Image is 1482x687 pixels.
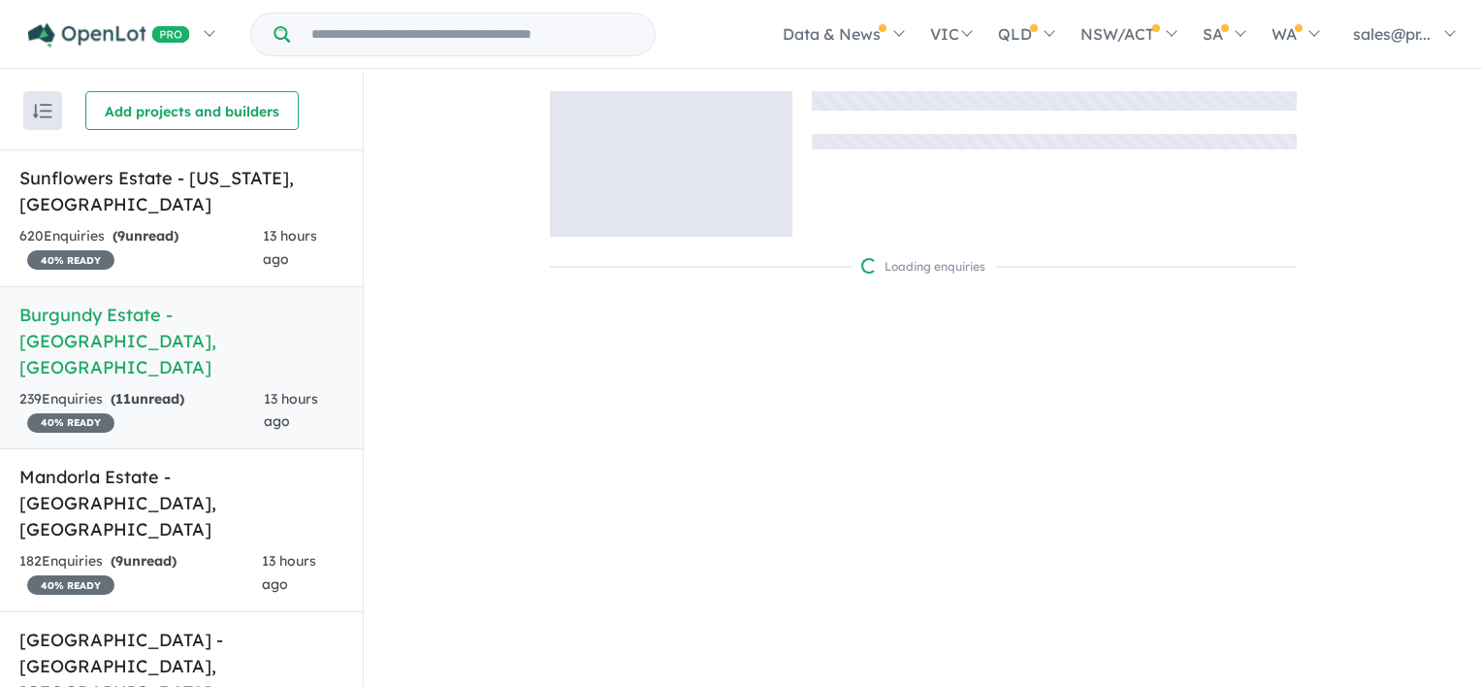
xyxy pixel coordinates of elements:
span: sales@pr... [1353,24,1431,44]
div: 620 Enquir ies [19,225,263,272]
span: 40 % READY [27,413,114,433]
span: 11 [115,390,131,408]
div: 182 Enquir ies [19,550,262,597]
span: 9 [115,552,123,570]
strong: ( unread) [113,227,178,245]
span: 40 % READY [27,575,114,595]
input: Try estate name, suburb, builder or developer [294,14,651,55]
img: Openlot PRO Logo White [28,23,190,48]
h5: Burgundy Estate - [GEOGRAPHIC_DATA] , [GEOGRAPHIC_DATA] [19,302,343,380]
div: Loading enquiries [861,257,985,277]
strong: ( unread) [111,552,177,570]
span: 13 hours ago [262,552,316,593]
img: sort.svg [33,104,52,118]
span: 40 % READY [27,250,114,270]
strong: ( unread) [111,390,184,408]
h5: Sunflowers Estate - [US_STATE] , [GEOGRAPHIC_DATA] [19,165,343,217]
h5: Mandorla Estate - [GEOGRAPHIC_DATA] , [GEOGRAPHIC_DATA] [19,464,343,542]
div: 239 Enquir ies [19,388,264,435]
span: 13 hours ago [264,390,318,431]
button: Add projects and builders [85,91,299,130]
span: 9 [117,227,125,245]
span: 13 hours ago [263,227,317,268]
